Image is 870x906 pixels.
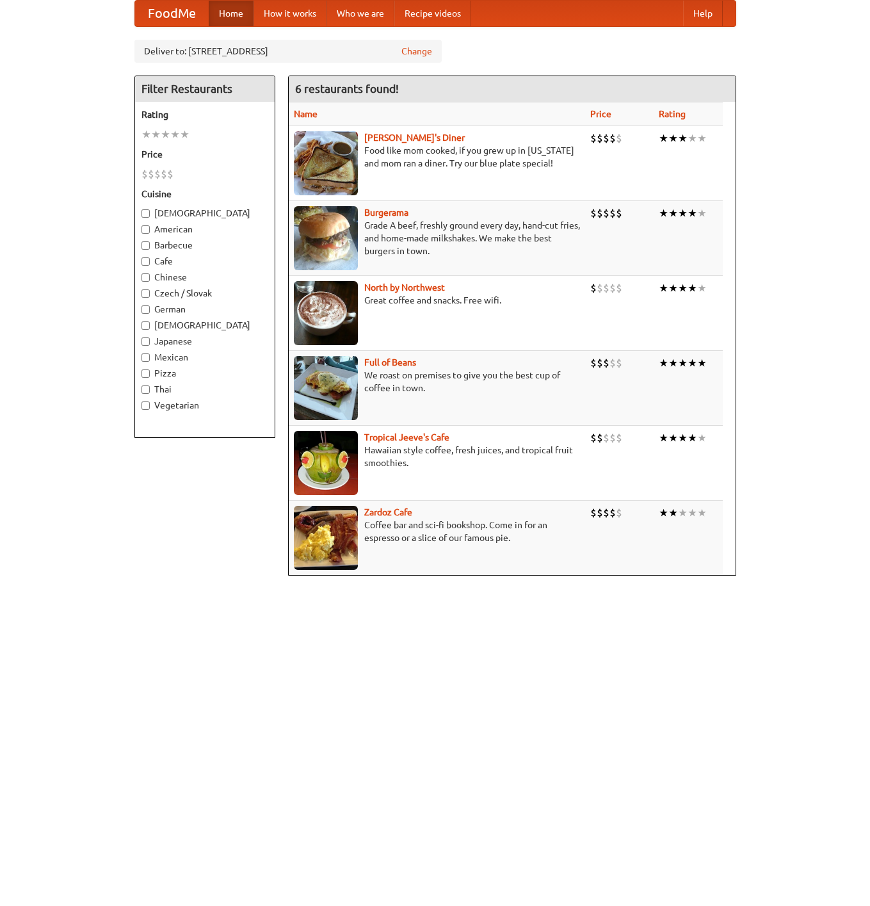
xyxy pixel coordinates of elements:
[154,167,161,181] li: $
[161,167,167,181] li: $
[590,206,597,220] li: $
[603,131,609,145] li: $
[141,401,150,410] input: Vegetarian
[141,399,268,412] label: Vegetarian
[609,206,616,220] li: $
[294,281,358,345] img: north.jpg
[590,109,611,119] a: Price
[659,356,668,370] li: ★
[141,239,268,252] label: Barbecue
[603,506,609,520] li: $
[597,356,603,370] li: $
[141,367,268,380] label: Pizza
[364,507,412,517] b: Zardoz Cafe
[294,519,580,544] p: Coffee bar and sci-fi bookshop. Come in for an espresso or a slice of our famous pie.
[603,281,609,295] li: $
[590,131,597,145] li: $
[294,219,580,257] p: Grade A beef, freshly ground every day, hand-cut fries, and home-made milkshakes. We make the bes...
[161,127,170,142] li: ★
[141,257,150,266] input: Cafe
[597,131,603,145] li: $
[141,209,150,218] input: [DEMOGRAPHIC_DATA]
[697,131,707,145] li: ★
[141,321,150,330] input: [DEMOGRAPHIC_DATA]
[678,131,688,145] li: ★
[688,506,697,520] li: ★
[141,148,268,161] h5: Price
[609,506,616,520] li: $
[597,431,603,445] li: $
[141,335,268,348] label: Japanese
[141,127,151,142] li: ★
[294,206,358,270] img: burgerama.jpg
[688,356,697,370] li: ★
[294,444,580,469] p: Hawaiian style coffee, fresh juices, and tropical fruit smoothies.
[141,223,268,236] label: American
[294,356,358,420] img: beans.jpg
[148,167,154,181] li: $
[697,206,707,220] li: ★
[254,1,326,26] a: How it works
[151,127,161,142] li: ★
[141,353,150,362] input: Mexican
[141,225,150,234] input: American
[134,40,442,63] div: Deliver to: [STREET_ADDRESS]
[141,255,268,268] label: Cafe
[364,432,449,442] a: Tropical Jeeve's Cafe
[209,1,254,26] a: Home
[678,431,688,445] li: ★
[364,207,408,218] a: Burgerama
[141,271,268,284] label: Chinese
[141,108,268,121] h5: Rating
[170,127,180,142] li: ★
[678,281,688,295] li: ★
[141,319,268,332] label: [DEMOGRAPHIC_DATA]
[609,431,616,445] li: $
[597,281,603,295] li: $
[697,506,707,520] li: ★
[668,206,678,220] li: ★
[141,241,150,250] input: Barbecue
[688,131,697,145] li: ★
[668,356,678,370] li: ★
[141,303,268,316] label: German
[141,273,150,282] input: Chinese
[688,206,697,220] li: ★
[167,167,173,181] li: $
[616,506,622,520] li: $
[135,76,275,102] h4: Filter Restaurants
[590,281,597,295] li: $
[597,206,603,220] li: $
[326,1,394,26] a: Who we are
[603,356,609,370] li: $
[180,127,189,142] li: ★
[678,356,688,370] li: ★
[678,206,688,220] li: ★
[364,133,465,143] a: [PERSON_NAME]'s Diner
[295,83,399,95] ng-pluralize: 6 restaurants found!
[364,357,416,368] a: Full of Beans
[364,282,445,293] a: North by Northwest
[141,207,268,220] label: [DEMOGRAPHIC_DATA]
[616,281,622,295] li: $
[697,356,707,370] li: ★
[294,131,358,195] img: sallys.jpg
[294,431,358,495] img: jeeves.jpg
[609,131,616,145] li: $
[590,506,597,520] li: $
[659,206,668,220] li: ★
[141,369,150,378] input: Pizza
[141,287,268,300] label: Czech / Slovak
[141,289,150,298] input: Czech / Slovak
[668,131,678,145] li: ★
[659,109,686,119] a: Rating
[141,385,150,394] input: Thai
[141,383,268,396] label: Thai
[683,1,723,26] a: Help
[603,431,609,445] li: $
[616,431,622,445] li: $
